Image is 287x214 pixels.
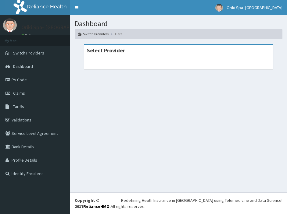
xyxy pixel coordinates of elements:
span: Dashboard [13,64,33,69]
span: Claims [13,90,25,96]
a: RelianceHMO [83,204,109,209]
li: Here [109,31,122,37]
a: Switch Providers [78,31,109,37]
div: Redefining Heath Insurance in [GEOGRAPHIC_DATA] using Telemedicine and Data Science! [121,197,282,203]
span: Tariffs [13,104,24,109]
strong: Copyright © 2017 . [75,198,111,209]
span: Oriki Spa- [GEOGRAPHIC_DATA] [227,5,282,10]
img: User Image [215,4,223,12]
img: User Image [3,18,17,32]
strong: Select Provider [87,47,125,54]
a: Online [21,33,36,37]
footer: All rights reserved. [70,192,287,214]
h1: Dashboard [75,20,282,28]
span: Switch Providers [13,50,44,56]
p: Oriki Spa- [GEOGRAPHIC_DATA] [21,25,95,30]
